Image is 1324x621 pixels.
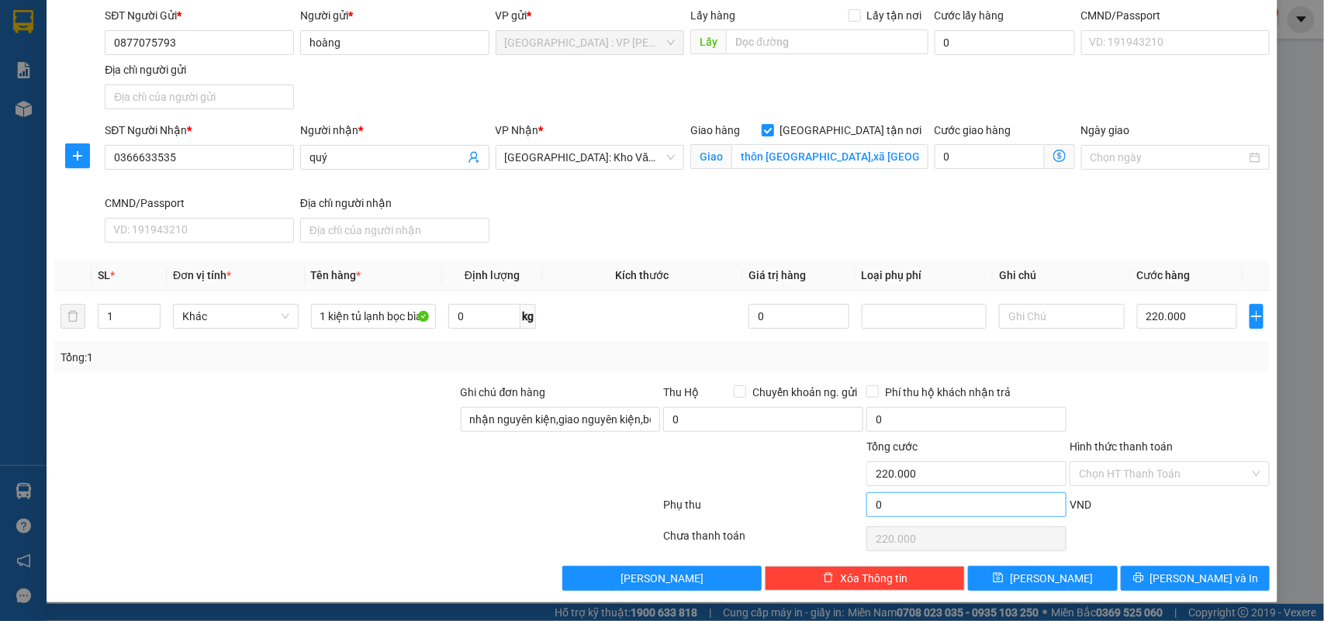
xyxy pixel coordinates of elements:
div: CMND/Passport [1081,7,1270,24]
div: Tổng: 1 [60,349,512,366]
span: Lấy [690,29,726,54]
input: Ghi chú đơn hàng [461,407,661,432]
input: Ngày giao [1091,149,1247,166]
span: Chuyển khoản ng. gửi [746,384,863,401]
label: Cước lấy hàng [935,9,1004,22]
input: Cước lấy hàng [935,30,1075,55]
span: Định lượng [465,269,520,281]
div: Địa chỉ người gửi [105,61,294,78]
button: delete [60,304,85,329]
div: Địa chỉ người nhận [300,195,489,212]
span: dollar-circle [1053,150,1066,162]
span: Tổng cước [866,440,918,453]
span: Lấy tận nơi [861,7,928,24]
span: printer [1133,572,1144,585]
div: Chưa thanh toán [662,527,866,554]
span: Thu Hộ [663,386,699,398]
div: Người gửi [300,7,489,24]
button: plus [65,143,90,168]
span: user-add [468,151,480,164]
button: plus [1250,304,1264,329]
strong: PHIẾU DÁN LÊN HÀNG [103,7,307,28]
span: Xóa Thông tin [840,570,907,587]
label: Cước giao hàng [935,124,1011,136]
div: CMND/Passport [105,195,294,212]
span: Cước hàng [1137,269,1191,281]
span: plus [1250,310,1264,323]
div: SĐT Người Gửi [105,7,294,24]
input: 0 [748,304,849,329]
span: kg [520,304,536,329]
input: VD: Bàn, Ghế [311,304,437,329]
input: Địa chỉ của người gửi [105,85,294,109]
span: [PHONE_NUMBER] [6,53,118,80]
button: deleteXóa Thông tin [765,566,965,591]
input: Cước giao hàng [935,144,1045,169]
div: SĐT Người Nhận [105,122,294,139]
span: [PERSON_NAME] và In [1150,570,1259,587]
span: Tên hàng [311,269,361,281]
button: printer[PERSON_NAME] và In [1121,566,1270,591]
span: [PERSON_NAME] [1010,570,1093,587]
input: Ghi Chú [999,304,1125,329]
span: Kích thước [616,269,669,281]
span: Giá trị hàng [748,269,806,281]
div: Phụ thu [662,496,866,523]
span: CÔNG TY TNHH CHUYỂN PHÁT NHANH BẢO AN [135,53,285,81]
label: Ghi chú đơn hàng [461,386,546,398]
span: Lấy hàng [690,9,735,22]
span: [PERSON_NAME] [621,570,703,587]
button: [PERSON_NAME] [562,566,762,591]
th: Loại phụ phí [856,260,994,291]
div: Người nhận [300,122,489,139]
span: delete [823,572,834,585]
input: Địa chỉ của người nhận [300,218,489,243]
span: Giao hàng [690,124,740,136]
button: save[PERSON_NAME] [968,566,1117,591]
input: Giao tận nơi [731,144,928,169]
span: Hà Nội: Kho Văn Điển Thanh Trì [505,146,676,169]
strong: CSKH: [43,53,82,66]
th: Ghi chú [993,260,1131,291]
span: [GEOGRAPHIC_DATA] tận nơi [774,122,928,139]
span: VP Nhận [496,124,539,136]
span: SL [98,269,110,281]
div: VP gửi [496,7,685,24]
span: save [993,572,1004,585]
span: Phí thu hộ khách nhận trả [879,384,1017,401]
input: Dọc đường [726,29,928,54]
span: Ngày in phiếu: 10:16 ngày [98,31,313,47]
label: Hình thức thanh toán [1070,440,1173,453]
span: Đơn vị tính [173,269,231,281]
span: Hà Nội : VP Hoàng Mai [505,31,676,54]
span: Giao [690,144,731,169]
span: VND [1070,499,1091,511]
label: Ngày giao [1081,124,1130,136]
span: plus [66,150,89,162]
span: Khác [182,305,289,328]
span: Mã đơn: VPHM1110250006 [6,94,240,115]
